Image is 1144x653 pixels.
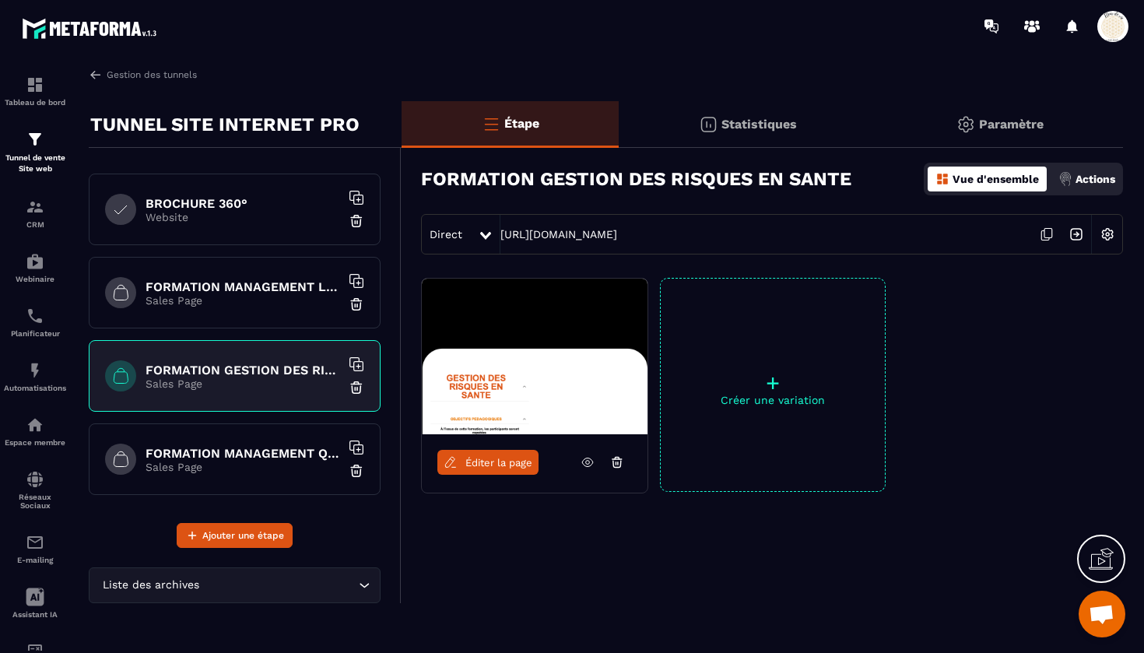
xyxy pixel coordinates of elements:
[4,384,66,392] p: Automatisations
[422,279,647,434] img: image
[430,228,462,240] span: Direct
[26,470,44,489] img: social-network
[4,220,66,229] p: CRM
[661,394,885,406] p: Créer une variation
[956,115,975,134] img: setting-gr.5f69749f.svg
[22,14,162,43] img: logo
[89,68,103,82] img: arrow
[4,521,66,576] a: emailemailE-mailing
[202,577,355,594] input: Search for option
[26,361,44,380] img: automations
[500,228,617,240] a: [URL][DOMAIN_NAME]
[1093,219,1122,249] img: setting-w.858f3a88.svg
[661,372,885,394] p: +
[146,446,340,461] h6: FORMATION MANAGEMENT QUALITE ET RISQUES EN ESSMS
[4,98,66,107] p: Tableau de bord
[979,117,1044,132] p: Paramètre
[482,114,500,133] img: bars-o.4a397970.svg
[465,457,532,469] span: Éditer la page
[146,363,340,377] h6: FORMATION GESTION DES RISQUES EN SANTE
[935,172,949,186] img: dashboard-orange.40269519.svg
[4,275,66,283] p: Webinaire
[1076,173,1115,185] p: Actions
[4,458,66,521] a: social-networksocial-networkRéseaux Sociaux
[349,380,364,395] img: trash
[4,153,66,174] p: Tunnel de vente Site web
[90,109,360,140] p: TUNNEL SITE INTERNET PRO
[4,576,66,630] a: Assistant IA
[699,115,718,134] img: stats.20deebd0.svg
[4,295,66,349] a: schedulerschedulerPlanificateur
[89,567,381,603] div: Search for option
[26,252,44,271] img: automations
[4,438,66,447] p: Espace membre
[1058,172,1072,186] img: actions.d6e523a2.png
[349,463,364,479] img: trash
[4,493,66,510] p: Réseaux Sociaux
[99,577,202,594] span: Liste des archives
[4,349,66,404] a: automationsautomationsAutomatisations
[1062,219,1091,249] img: arrow-next.bcc2205e.svg
[4,556,66,564] p: E-mailing
[146,279,340,294] h6: FORMATION MANAGEMENT LEADERSHIP
[421,168,851,190] h3: FORMATION GESTION DES RISQUES EN SANTE
[721,117,797,132] p: Statistiques
[4,610,66,619] p: Assistant IA
[4,240,66,295] a: automationsautomationsWebinaire
[4,64,66,118] a: formationformationTableau de bord
[349,297,364,312] img: trash
[1079,591,1125,637] div: Ouvrir le chat
[26,130,44,149] img: formation
[953,173,1039,185] p: Vue d'ensemble
[504,116,539,131] p: Étape
[26,416,44,434] img: automations
[26,533,44,552] img: email
[202,528,284,543] span: Ajouter une étape
[349,213,364,229] img: trash
[146,211,340,223] p: Website
[26,75,44,94] img: formation
[177,523,293,548] button: Ajouter une étape
[4,118,66,186] a: formationformationTunnel de vente Site web
[89,68,197,82] a: Gestion des tunnels
[4,404,66,458] a: automationsautomationsEspace membre
[146,294,340,307] p: Sales Page
[146,461,340,473] p: Sales Page
[146,196,340,211] h6: BROCHURE 360°
[26,198,44,216] img: formation
[146,377,340,390] p: Sales Page
[26,307,44,325] img: scheduler
[4,186,66,240] a: formationformationCRM
[437,450,539,475] a: Éditer la page
[4,329,66,338] p: Planificateur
